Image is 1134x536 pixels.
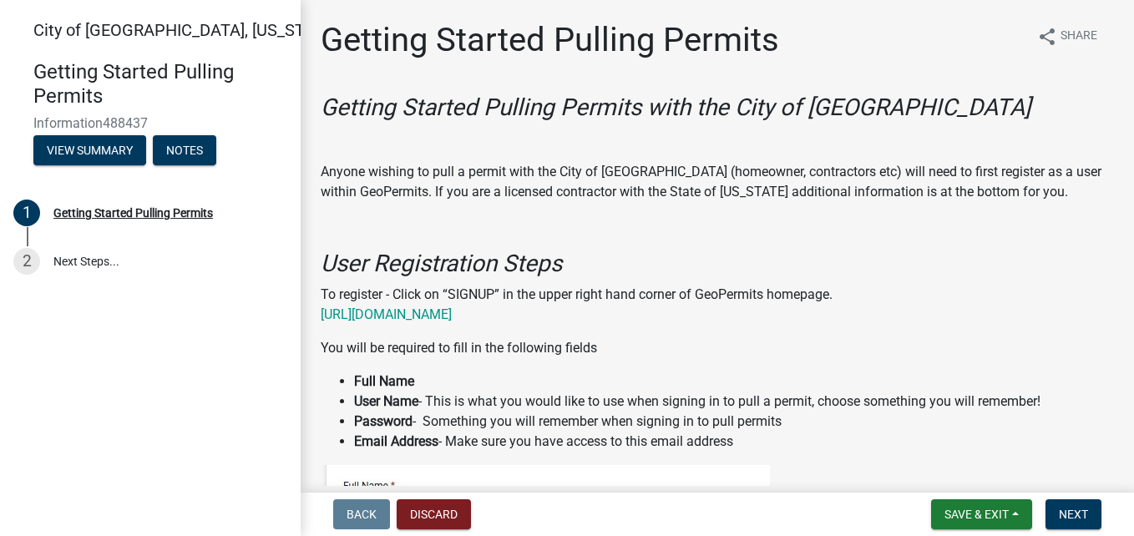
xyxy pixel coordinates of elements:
[53,207,213,219] div: Getting Started Pulling Permits
[354,392,1114,412] li: - This is what you would like to use when signing in to pull a permit, choose something you will ...
[333,499,390,529] button: Back
[33,60,287,109] h4: Getting Started Pulling Permits
[13,200,40,226] div: 1
[944,508,1009,521] span: Save & Exit
[354,433,438,449] strong: Email Address
[321,250,562,277] i: User Registration Steps
[1059,508,1088,521] span: Next
[931,499,1032,529] button: Save & Exit
[321,306,452,322] a: [URL][DOMAIN_NAME]
[33,20,337,40] span: City of [GEOGRAPHIC_DATA], [US_STATE]
[321,94,1030,121] i: Getting Started Pulling Permits with the City of [GEOGRAPHIC_DATA]
[354,393,418,409] strong: User Name
[354,412,1114,432] li: - Something you will remember when signing in to pull permits
[13,248,40,275] div: 2
[33,144,146,158] wm-modal-confirm: Summary
[321,338,1114,358] p: You will be required to fill in the following fields
[33,115,267,131] span: Information488437
[153,135,216,165] button: Notes
[1037,27,1057,47] i: share
[321,285,1114,325] p: To register - Click on “SIGNUP” in the upper right hand corner of GeoPermits homepage.
[354,373,414,389] strong: Full Name
[354,432,1114,452] li: - Make sure you have access to this email address
[321,162,1114,202] p: Anyone wishing to pull a permit with the City of [GEOGRAPHIC_DATA] (homeowner, contractors etc) w...
[321,20,779,60] h1: Getting Started Pulling Permits
[1024,20,1111,53] button: shareShare
[33,135,146,165] button: View Summary
[1045,499,1101,529] button: Next
[354,413,413,429] strong: Password
[347,508,377,521] span: Back
[153,144,216,158] wm-modal-confirm: Notes
[1061,27,1097,47] span: Share
[397,499,471,529] button: Discard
